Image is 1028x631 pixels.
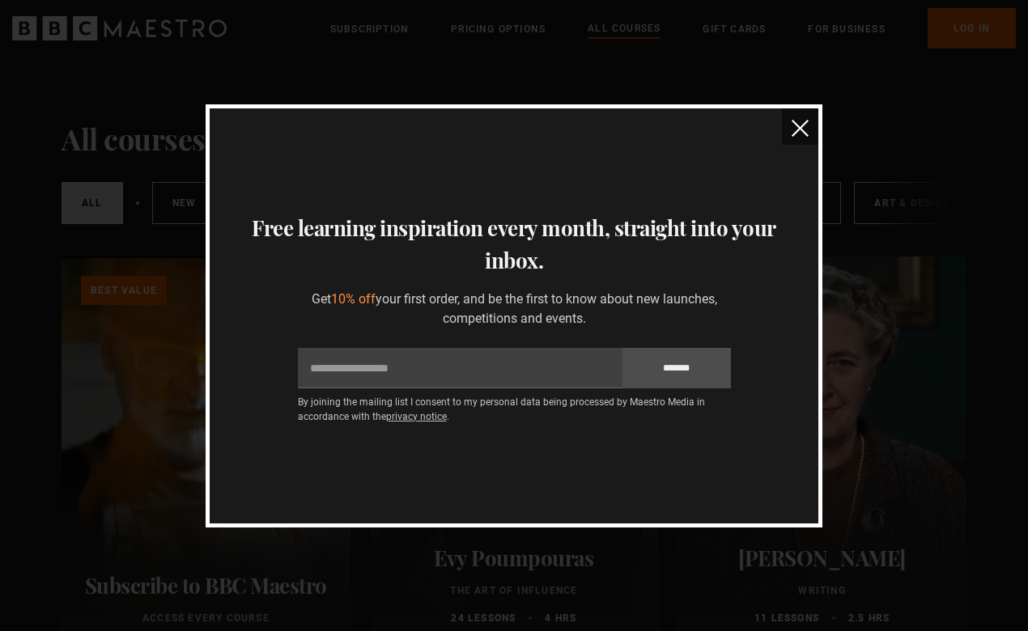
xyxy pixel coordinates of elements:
[298,395,731,424] p: By joining the mailing list I consent to my personal data being processed by Maestro Media in acc...
[386,411,447,422] a: privacy notice
[229,212,799,277] h3: Free learning inspiration every month, straight into your inbox.
[782,108,818,145] button: close
[331,291,376,307] span: 10% off
[298,290,731,328] p: Get your first order, and be the first to know about new launches, competitions and events.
